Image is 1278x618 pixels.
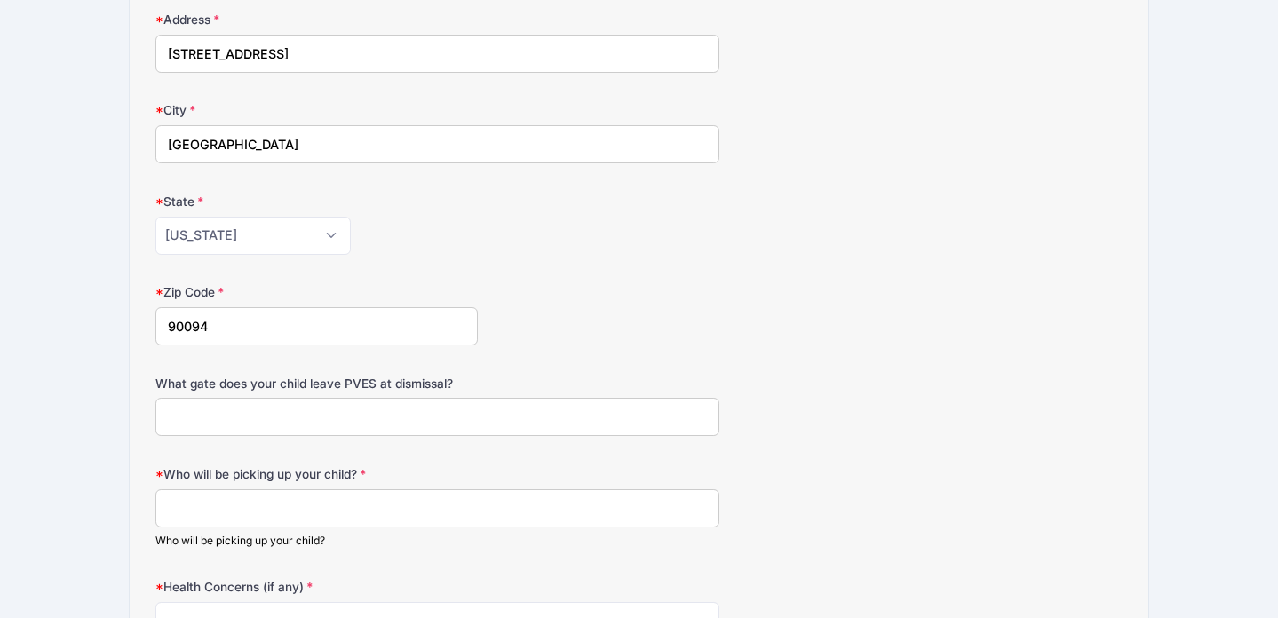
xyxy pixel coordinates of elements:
label: What gate does your child leave PVES at dismissal? [155,375,478,392]
label: City [155,101,478,119]
input: xxxxx [155,307,478,345]
label: Address [155,11,478,28]
label: State [155,193,478,210]
label: Health Concerns (if any) [155,578,478,596]
div: Who will be picking up your child? [155,533,719,549]
label: Zip Code [155,283,478,301]
label: Who will be picking up your child? [155,465,478,483]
